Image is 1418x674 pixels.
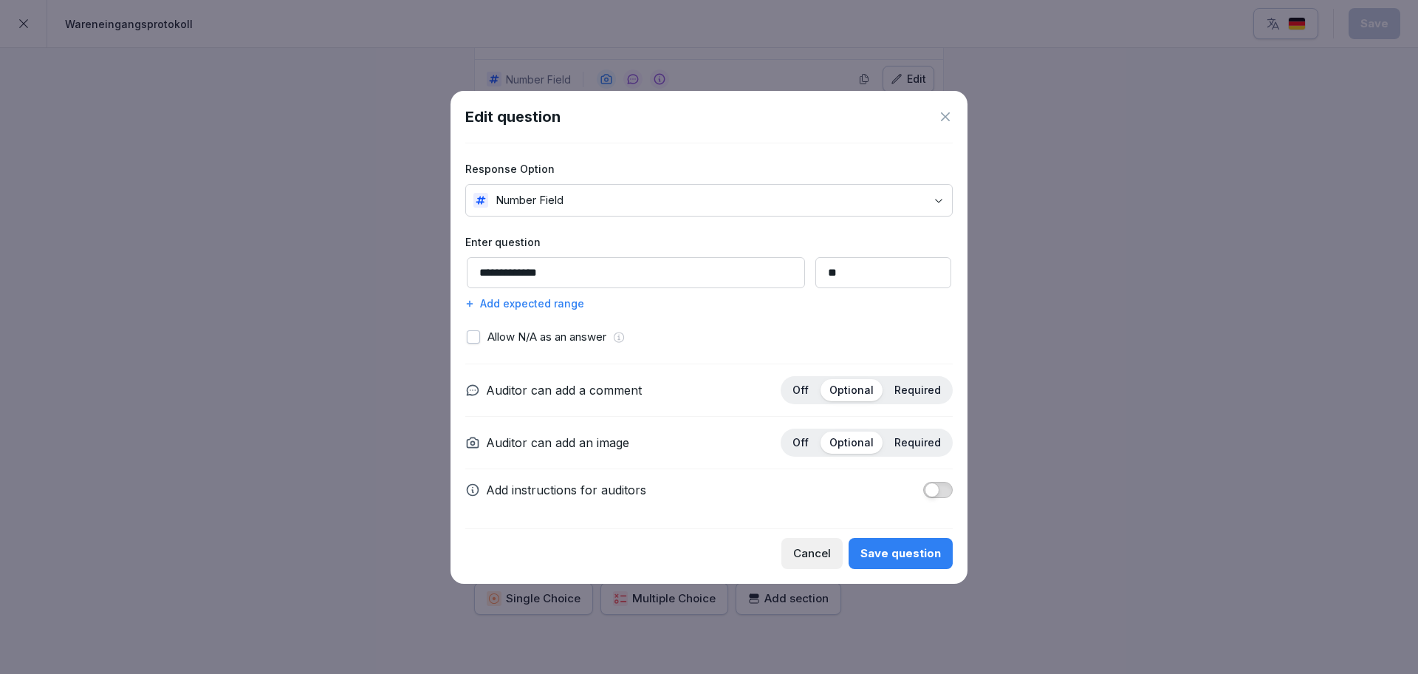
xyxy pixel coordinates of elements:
div: Cancel [793,545,831,562]
p: Required [894,436,941,449]
p: Auditor can add a comment [486,381,642,399]
p: Add instructions for auditors [486,481,646,499]
p: Off [792,384,809,397]
p: Optional [829,436,874,449]
div: Save question [860,545,941,562]
p: Required [894,384,941,397]
p: Optional [829,384,874,397]
p: Auditor can add an image [486,434,629,452]
p: Off [792,436,809,449]
div: Add expected range [465,296,953,311]
p: Allow N/A as an answer [487,329,606,346]
label: Response Option [465,161,953,177]
h1: Edit question [465,106,561,128]
button: Cancel [781,538,843,569]
button: Save question [849,538,953,569]
label: Enter question [465,234,953,250]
